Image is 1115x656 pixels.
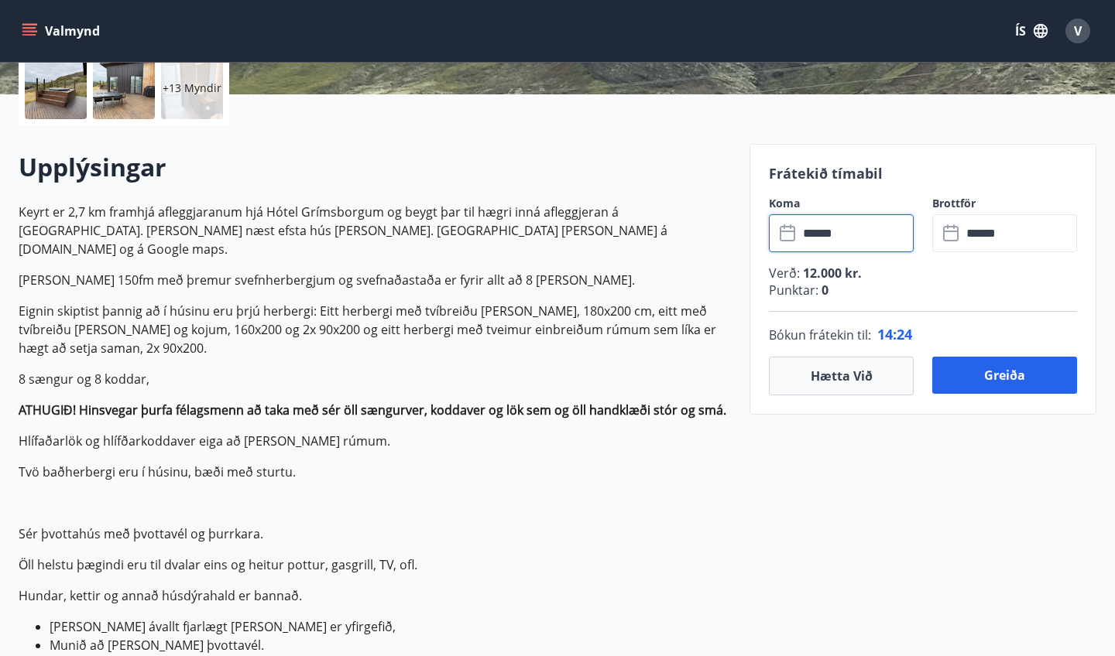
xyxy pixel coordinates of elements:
strong: ATHUGIÐ! Hinsvegar þurfa félagsmenn að taka með sér öll sængurver, koddaver og lök sem og öll han... [19,401,726,419]
p: 8 sængur og 8 koddar, [19,370,731,388]
p: Hundar, kettir og annað húsdýrahald er bannað. [19,586,731,605]
span: 14 : [877,325,897,343]
span: V [1074,22,1082,39]
button: Hætta við [769,357,914,395]
p: Hlífaðarlök og hlífðarkoddaver eiga að [PERSON_NAME] rúmum. [19,432,731,450]
p: Öll helstu þægindi eru til dvalar eins og heitur pottur, gasgrill, TV, ofl. [19,555,731,574]
p: Keyrt er 2,7 km framhjá afleggjaranum hjá Hótel Grímsborgum og beygt þar til hægri inná afleggjer... [19,203,731,258]
li: Munið að [PERSON_NAME] þvottavél. [50,636,731,654]
p: [PERSON_NAME] 150fm með þremur svefnherbergjum og svefnaðastaða er fyrir allt að 8 [PERSON_NAME]. [19,271,731,289]
label: Brottför [932,196,1077,211]
button: ÍS [1007,17,1056,45]
button: Greiða [932,357,1077,394]
span: 24 [897,325,912,343]
p: Eignin skiptist þannig að í húsinu eru þrjú herbergi: Eitt herbergi með tvíbreiðu [PERSON_NAME], ... [19,302,731,357]
p: Sér þvottahús með þvottavél og þurrkara. [19,524,731,543]
button: V [1059,12,1096,50]
h2: Upplýsingar [19,150,731,184]
span: Bókun frátekin til : [769,326,871,344]
p: +13 Myndir [163,80,221,96]
p: Tvö baðherbergi eru í húsinu, bæði með sturtu. [19,463,731,481]
p: Punktar : [769,282,1077,299]
label: Koma [769,196,914,211]
span: 0 [818,282,829,299]
li: [PERSON_NAME] ávallt fjarlægt [PERSON_NAME] er yfirgefið, [50,617,731,636]
button: menu [19,17,106,45]
p: Frátekið tímabil [769,163,1077,183]
span: 12.000 kr. [800,265,862,282]
p: Verð : [769,265,1077,282]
